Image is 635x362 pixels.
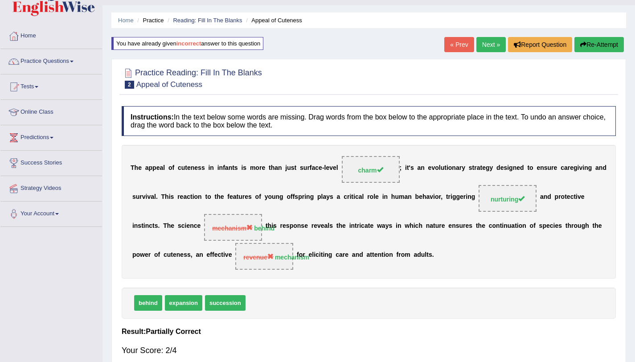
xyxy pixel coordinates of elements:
b: i [208,165,210,172]
b: i [578,165,579,172]
b: s [410,165,414,172]
b: o [207,193,211,201]
b: n [210,165,214,172]
a: Success Stories [0,151,102,173]
b: i [576,193,578,201]
b: a [337,193,340,201]
b: n [297,222,301,230]
b: d [520,165,524,172]
b: s [291,165,295,172]
b: o [255,193,259,201]
b: a [417,165,421,172]
b: ' [409,165,410,172]
b: e [187,165,191,172]
b: e [156,165,160,172]
b: e [245,193,248,201]
b: e [221,193,224,201]
b: i [353,193,355,201]
b: i [447,165,448,172]
b: f [223,165,225,172]
b: c [561,165,564,172]
b: u [303,165,307,172]
b: t [574,193,576,201]
li: Practice [135,16,164,25]
b: s [295,193,298,201]
b: p [149,165,153,172]
b: c [344,193,347,201]
b: a [183,193,187,201]
a: Reading: Fill In The Blanks [173,17,242,24]
b: m [250,165,255,172]
b: t [565,193,567,201]
b: g [588,165,592,172]
button: Report Question [508,37,572,52]
b: t [446,193,448,201]
b: a [540,193,544,201]
b: f [310,165,312,172]
b: s [178,222,181,230]
b: i [169,193,171,201]
b: v [430,193,433,201]
b: incorrect [176,40,201,47]
b: n [276,193,280,201]
b: u [272,193,276,201]
b: i [405,165,407,172]
b: a [151,193,154,201]
b: s [234,165,238,172]
b: s [201,165,205,172]
b: n [145,222,149,230]
b: l [321,193,323,201]
b: r [259,165,262,172]
b: h [165,193,169,201]
b: r [439,193,441,201]
b: e [516,165,520,172]
b: g [574,165,578,172]
b: u [181,165,185,172]
b: l [373,193,375,201]
b: e [342,222,346,230]
b: f [259,193,261,201]
b: e [500,165,504,172]
b: y [462,165,465,172]
b: p [298,193,302,201]
b: o [194,193,198,201]
b: s [301,222,304,230]
b: i [582,165,584,172]
b: t [141,222,143,230]
b: e [537,165,540,172]
b: s [504,165,507,172]
b: i [349,193,351,201]
b: e [186,222,190,230]
b: t [368,222,370,230]
b: h [339,222,343,230]
a: Next » [476,37,506,52]
span: nurturing [491,196,524,203]
b: c [194,222,197,230]
b: i [193,193,194,201]
a: « Prev [444,37,474,52]
a: Home [0,24,102,46]
b: r [459,165,462,172]
b: t [205,193,207,201]
b: ; [400,165,402,172]
b: i [132,222,134,230]
b: e [262,165,265,172]
b: y [489,165,493,172]
b: n [408,193,412,201]
b: l [324,165,326,172]
b: v [578,193,581,201]
b: g [509,165,513,172]
b: r [307,165,309,172]
b: v [317,222,321,230]
b: h [135,165,139,172]
b: e [370,222,373,230]
b: n [190,222,194,230]
a: Your Account [0,202,102,224]
b: n [584,165,588,172]
b: m [399,193,404,201]
b: e [419,193,422,201]
b: t [355,222,357,230]
b: s [138,222,141,230]
span: Drop target [479,185,537,212]
b: a [595,165,599,172]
